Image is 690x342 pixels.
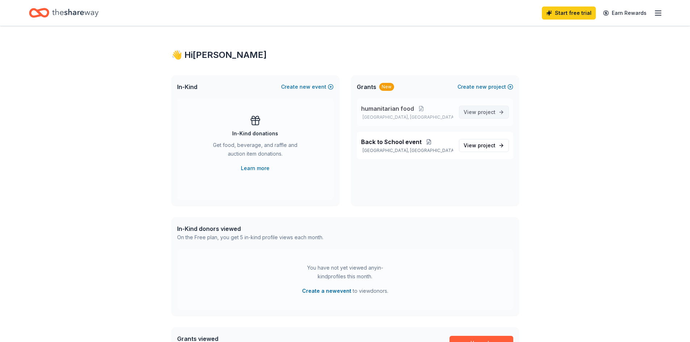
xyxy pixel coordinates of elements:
span: In-Kind [177,83,197,91]
div: You have not yet viewed any in-kind profiles this month. [300,263,390,281]
a: Start free trial [542,7,596,20]
span: to view donors . [302,287,388,295]
span: View [464,141,495,150]
a: View project [459,106,509,119]
span: humanitarian food [361,104,414,113]
span: Grants [357,83,376,91]
div: In-Kind donations [232,129,278,138]
span: project [478,142,495,148]
span: View [464,108,495,117]
a: Learn more [241,164,269,173]
a: View project [459,139,509,152]
span: new [300,83,310,91]
button: Create a newevent [302,287,351,295]
div: New [379,83,394,91]
button: Createnewevent [281,83,334,91]
span: Back to School event [361,138,422,146]
div: On the Free plan, you get 5 in-kind profile views each month. [177,233,323,242]
p: [GEOGRAPHIC_DATA], [GEOGRAPHIC_DATA] [361,114,453,120]
span: project [478,109,495,115]
a: Earn Rewards [599,7,651,20]
div: Get food, beverage, and raffle and auction item donations. [206,141,305,161]
button: Createnewproject [457,83,513,91]
p: [GEOGRAPHIC_DATA], [GEOGRAPHIC_DATA] [361,148,453,153]
a: Home [29,4,99,21]
div: In-Kind donors viewed [177,224,323,233]
span: new [476,83,487,91]
div: 👋 Hi [PERSON_NAME] [171,49,519,61]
